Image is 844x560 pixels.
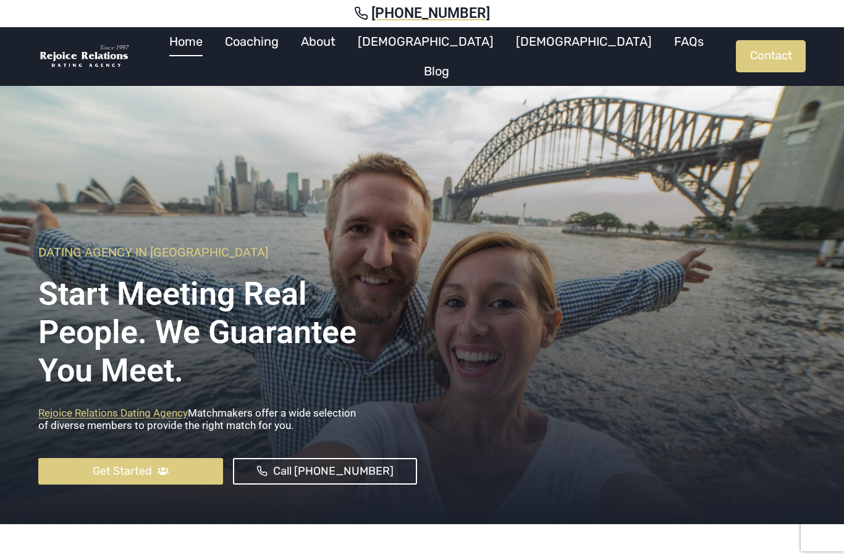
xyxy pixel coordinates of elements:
[214,27,290,56] a: Coaching
[15,5,829,22] a: [PHONE_NUMBER]
[233,458,418,485] a: Call [PHONE_NUMBER]
[413,56,460,86] a: Blog
[38,407,417,438] p: Matchmakers offer a wide selection of diverse members to provide the right match for you.
[273,462,394,480] span: Call [PHONE_NUMBER]
[663,27,715,56] a: FAQs
[38,407,188,419] a: Rejoice Relations Dating Agency
[505,27,663,56] a: [DEMOGRAPHIC_DATA]
[347,27,505,56] a: [DEMOGRAPHIC_DATA]
[137,27,736,86] nav: Primary
[158,27,214,56] a: Home
[38,458,223,485] a: Get Started
[38,44,131,69] img: Rejoice Relations
[38,266,417,391] h1: Start Meeting Real People. We Guarantee you meet.
[290,27,347,56] a: About
[736,40,806,72] a: Contact
[371,5,490,22] span: [PHONE_NUMBER]
[38,245,417,260] h6: Dating Agency In [GEOGRAPHIC_DATA]
[93,462,152,480] span: Get Started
